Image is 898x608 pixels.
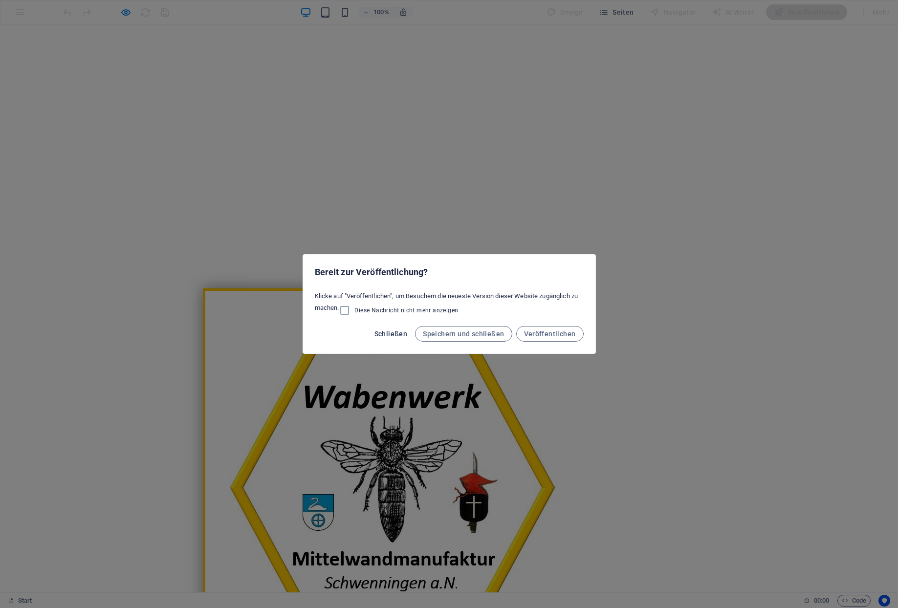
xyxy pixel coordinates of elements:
[524,330,576,338] span: Veröffentlichen
[315,266,584,278] h2: Bereit zur Veröffentlichung?
[516,326,584,342] button: Veröffentlichen
[415,326,512,342] button: Speichern und schließen
[374,330,408,338] span: Schließen
[354,306,458,314] span: Diese Nachricht nicht mehr anzeigen
[371,326,412,342] button: Schließen
[303,288,595,320] div: Klicke auf "Veröffentlichen", um Besuchern die neueste Version dieser Website zugänglich zu machen.
[423,330,504,338] span: Speichern und schließen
